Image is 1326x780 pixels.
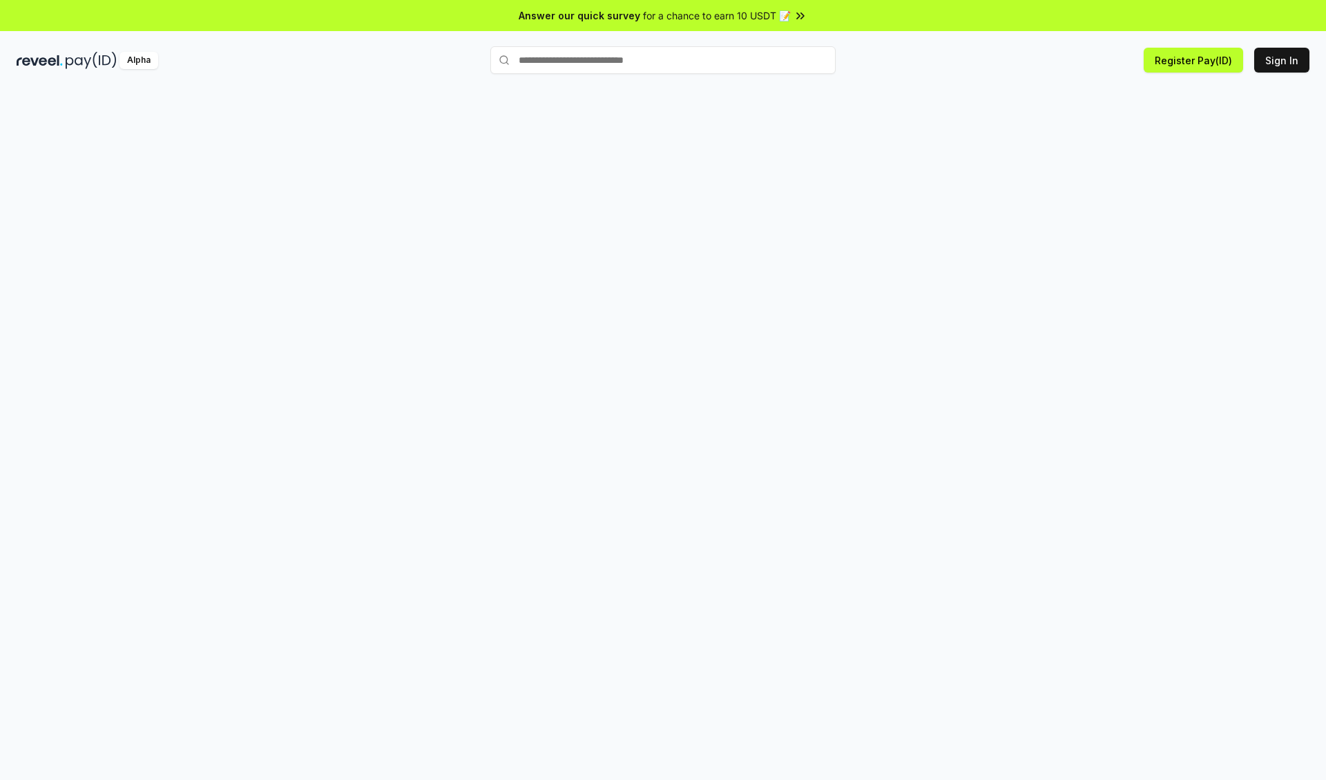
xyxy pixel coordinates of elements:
img: pay_id [66,52,117,69]
span: Answer our quick survey [519,8,640,23]
span: for a chance to earn 10 USDT 📝 [643,8,791,23]
button: Register Pay(ID) [1144,48,1243,73]
img: reveel_dark [17,52,63,69]
button: Sign In [1254,48,1309,73]
div: Alpha [119,52,158,69]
